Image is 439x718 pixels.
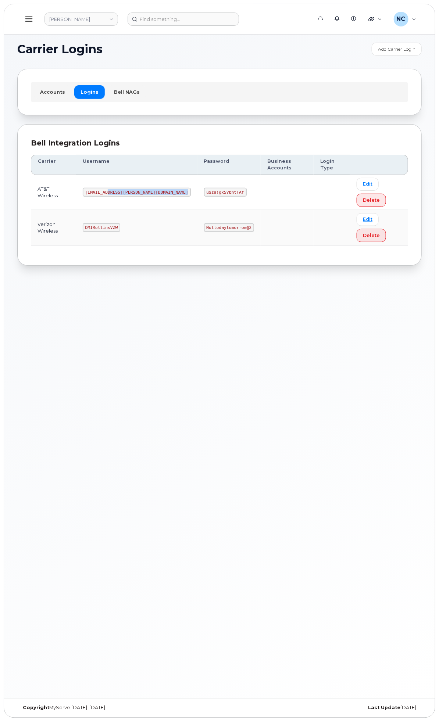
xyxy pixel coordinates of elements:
a: Accounts [34,85,71,98]
a: Logins [74,85,105,98]
div: MyServe [DATE]–[DATE] [17,705,219,711]
code: [EMAIL_ADDRESS][PERSON_NAME][DOMAIN_NAME] [83,188,191,197]
a: Edit [357,178,379,191]
div: Bell Integration Logins [31,138,408,148]
a: Add Carrier Login [372,43,422,55]
div: [DATE] [219,705,422,711]
button: Delete [357,229,386,242]
span: Carrier Logins [17,44,103,55]
th: Business Accounts [261,155,314,175]
code: u$za!gx5VbntTAf [204,188,247,197]
th: Password [197,155,261,175]
a: Bell NAGs [108,85,146,98]
th: Carrier [31,155,76,175]
a: Edit [357,213,379,226]
strong: Copyright [23,705,49,711]
td: Verizon Wireless [31,210,76,245]
code: DMIRollinsVZW [83,223,120,232]
button: Delete [357,194,386,207]
span: Delete [363,232,380,239]
span: Delete [363,197,380,204]
th: Login Type [314,155,350,175]
th: Username [76,155,197,175]
strong: Last Update [368,705,400,711]
code: Nottodaytomorrow@2 [204,223,254,232]
td: AT&T Wireless [31,175,76,210]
